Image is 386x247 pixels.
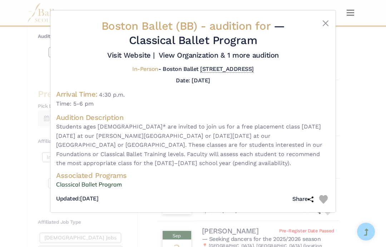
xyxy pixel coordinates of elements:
span: Students ages [DEMOGRAPHIC_DATA]* are invited to join us for a free placement class [DATE][DATE] ... [56,122,330,168]
a: Classical Ballet Program [56,180,330,189]
span: Boston Ballet (BB) - [102,19,274,33]
span: audition for [209,19,270,33]
span: In-Person [132,66,158,72]
h4: Audition Description [56,113,330,122]
span: Updated: [56,195,80,202]
h5: Date: [DATE] [176,77,210,84]
h5: [DATE] [56,195,98,203]
h4: Arrival Time: [56,90,98,98]
a: Visit Website | [107,51,155,59]
a: View Organization & 1 more audition [159,51,279,59]
span: 4:30 p.m. [99,91,125,98]
h5: - Boston Ballet [132,66,253,73]
h5: Share [292,195,313,203]
h4: Associated Programs [56,171,330,180]
span: Time: 5-6 pm [56,99,330,108]
button: Close [321,19,330,28]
